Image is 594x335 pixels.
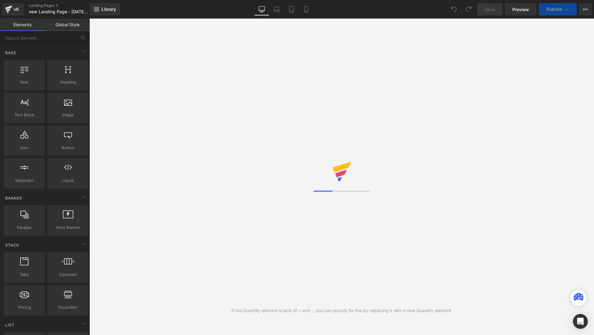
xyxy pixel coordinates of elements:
a: Laptop [269,3,284,15]
span: Banner [5,195,23,201]
a: Global Style [45,19,90,31]
span: Pricing [6,304,43,311]
span: Text Block [6,112,43,118]
div: Open Intercom Messenger [573,314,588,329]
span: Image [49,112,87,118]
a: New Library [90,3,120,15]
div: If the Quantity element is lack of + and -, you can quickly fix this by replacing it with a new Q... [231,307,452,314]
a: Preview [505,3,536,15]
a: Mobile [299,3,314,15]
span: Liquid [49,177,87,184]
span: Publish [546,7,562,12]
button: Publish [539,3,577,15]
span: Hero Banner [49,224,87,231]
span: Save [485,6,495,13]
span: Parallax [6,224,43,231]
span: Separator [6,177,43,184]
span: new Landing Page - [DATE] 17:45:26 [29,9,88,14]
span: Carousel [49,271,87,278]
button: Undo [448,3,460,15]
span: Stack [5,242,20,248]
span: Base [5,50,17,56]
button: More [579,3,592,15]
span: Heading [49,79,87,85]
span: Button [49,144,87,151]
button: Redo [463,3,475,15]
span: Preview [512,6,529,13]
span: Library [101,6,116,12]
a: Desktop [254,3,269,15]
span: Tabs [6,271,43,278]
span: Icon [6,144,43,151]
a: v6 [2,3,24,15]
a: Landing Pages [29,3,100,8]
a: Tablet [284,3,299,15]
span: Row [6,79,43,85]
span: Accordion [49,304,87,311]
span: List [5,322,15,328]
div: v6 [12,5,20,13]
